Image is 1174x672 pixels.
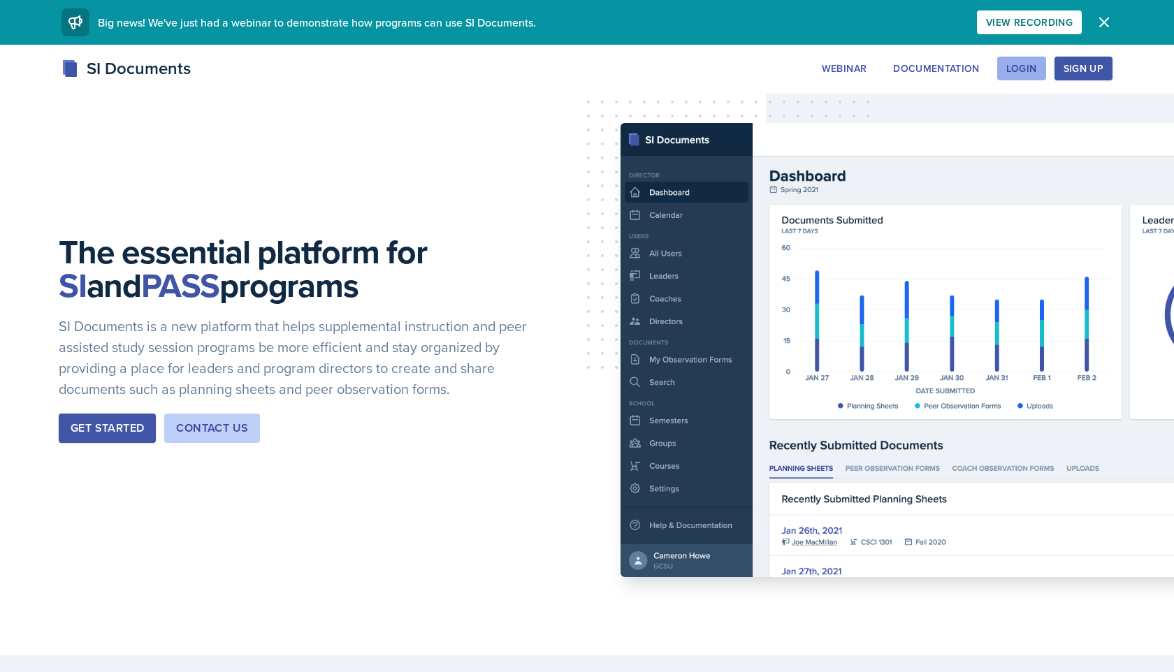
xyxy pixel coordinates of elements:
[997,57,1046,80] button: Login
[893,63,980,74] div: Documentation
[59,414,156,443] button: Get Started
[977,10,1082,34] button: View Recording
[98,15,536,30] span: Big news! We've just had a webinar to demonstrate how programs can use SI Documents.
[822,63,867,74] div: Webinar
[1064,63,1103,74] div: Sign Up
[61,56,191,81] div: SI Documents
[884,57,989,80] button: Documentation
[71,420,144,437] div: Get Started
[176,420,248,437] div: Contact Us
[1055,57,1113,80] button: Sign Up
[986,17,1073,28] div: View Recording
[164,414,260,443] button: Contact Us
[813,57,876,80] button: Webinar
[1006,63,1037,74] div: Login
